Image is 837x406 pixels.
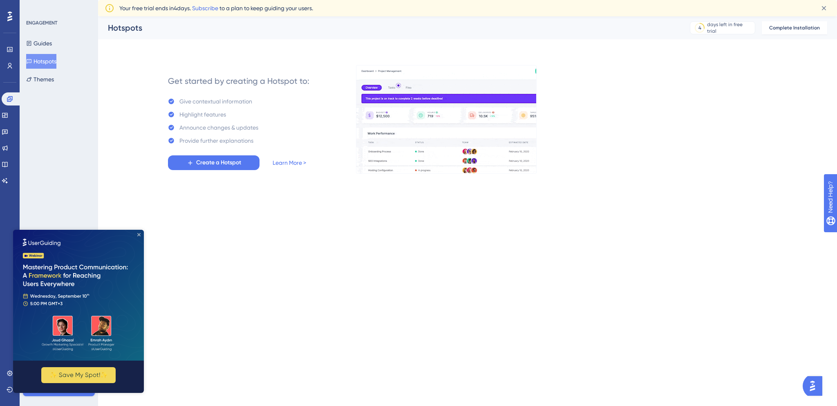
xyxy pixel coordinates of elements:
div: Close Preview [124,3,128,7]
iframe: UserGuiding AI Assistant Launcher [803,374,827,398]
div: ENGAGEMENT [26,20,57,26]
button: Complete Installation [762,21,827,34]
div: Announce changes & updates [179,123,258,132]
span: Complete Installation [769,25,820,31]
div: Give contextual information [179,96,252,106]
img: a956fa7fe1407719453ceabf94e6a685.gif [356,65,537,174]
div: days left in free trial [707,21,752,34]
button: ✨ Save My Spot!✨ [28,137,103,153]
button: Create a Hotspot [168,155,260,170]
span: Need Help? [19,2,51,12]
a: Learn More > [273,158,306,168]
button: Themes [26,72,54,87]
a: Subscribe [192,5,218,11]
button: Guides [26,36,52,51]
div: Provide further explanations [179,136,253,146]
div: 4 [698,25,701,31]
div: Get started by creating a Hotspot to: [168,75,309,87]
span: Your free trial ends in 4 days. to a plan to keep guiding your users. [119,3,313,13]
button: Hotspots [26,54,56,69]
div: Highlight features [179,110,226,119]
span: Create a Hotspot [196,158,241,168]
div: Hotspots [108,22,669,34]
